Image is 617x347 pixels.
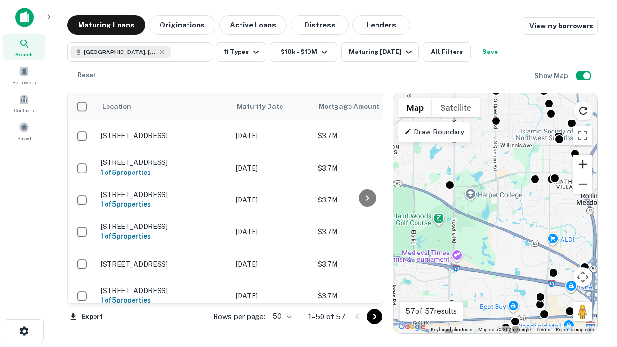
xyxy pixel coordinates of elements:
button: Show satellite imagery [432,98,480,117]
a: Borrowers [3,62,45,88]
button: Go to next page [367,309,382,324]
th: Maturity Date [231,93,313,120]
a: Terms (opens in new tab) [537,327,550,332]
span: Mortgage Amount [319,101,392,112]
img: Google [396,320,428,333]
span: Maturity Date [237,101,295,112]
div: 0 0 [393,93,597,333]
h6: Show Map [534,70,570,81]
span: Contacts [14,107,34,114]
button: Maturing Loans [67,15,145,35]
p: $3.7M [318,227,414,237]
span: Location [102,101,131,112]
button: Zoom in [573,155,592,174]
span: Borrowers [13,79,36,86]
p: [DATE] [236,291,308,301]
th: Mortgage Amount [313,93,419,120]
p: $3.7M [318,131,414,141]
span: [GEOGRAPHIC_DATA], [GEOGRAPHIC_DATA] [84,48,156,56]
p: [DATE] [236,163,308,173]
button: Reload search area [573,101,593,121]
p: 1–50 of 57 [308,311,346,322]
button: Keyboard shortcuts [431,326,472,333]
button: Export [67,309,105,324]
p: [STREET_ADDRESS] [101,190,226,199]
a: Report a map error [556,327,594,332]
p: $3.7M [318,163,414,173]
p: $3.7M [318,195,414,205]
button: $10k - $10M [270,42,337,62]
button: Active Loans [219,15,287,35]
h6: 1 of 5 properties [101,231,226,241]
a: Contacts [3,90,45,116]
span: Saved [17,134,31,142]
button: Maturing [DATE] [341,42,419,62]
p: Rows per page: [213,311,265,322]
p: [STREET_ADDRESS] [101,132,226,140]
p: [STREET_ADDRESS] [101,286,226,295]
button: Drag Pegman onto the map to open Street View [573,302,592,321]
a: Search [3,34,45,60]
p: [STREET_ADDRESS] [101,260,226,268]
p: [DATE] [236,131,308,141]
button: Zoom out [573,174,592,194]
span: Search [15,51,33,58]
p: $3.7M [318,291,414,301]
p: 57 of 57 results [405,306,457,317]
button: 11 Types [216,42,266,62]
button: Save your search to get updates of matches that match your search criteria. [475,42,506,62]
span: Map data ©2025 Google [478,327,531,332]
p: [DATE] [236,195,308,205]
button: All Filters [423,42,471,62]
p: [STREET_ADDRESS] [101,222,226,231]
a: View my borrowers [522,17,598,35]
div: Maturing [DATE] [349,46,415,58]
div: 50 [269,309,293,323]
h6: 1 of 5 properties [101,167,226,178]
p: [DATE] [236,227,308,237]
iframe: Chat Widget [569,239,617,285]
p: Draw Boundary [404,126,464,138]
p: [DATE] [236,259,308,269]
button: Lenders [352,15,410,35]
button: Show street map [398,98,432,117]
button: Distress [291,15,349,35]
a: Saved [3,118,45,144]
th: Location [96,93,231,120]
p: $3.7M [318,259,414,269]
p: [STREET_ADDRESS] [101,158,226,167]
button: Originations [149,15,215,35]
img: capitalize-icon.png [15,8,34,27]
a: Open this area in Google Maps (opens a new window) [396,320,428,333]
button: Toggle fullscreen view [573,126,592,145]
h6: 1 of 5 properties [101,199,226,210]
h6: 1 of 5 properties [101,295,226,306]
button: Reset [71,66,102,85]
